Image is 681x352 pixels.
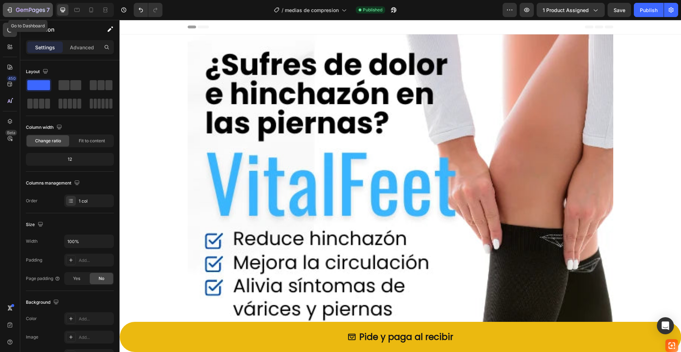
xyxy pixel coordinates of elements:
[26,334,38,340] div: Image
[27,154,112,164] div: 12
[79,316,112,322] div: Add...
[35,138,61,144] span: Change ratio
[70,44,94,51] p: Advanced
[26,220,45,230] div: Size
[79,198,112,204] div: 1 col
[640,6,658,14] div: Publish
[73,275,80,282] span: Yes
[614,7,625,13] span: Save
[99,275,104,282] span: No
[282,6,283,14] span: /
[46,6,50,14] p: 7
[657,317,674,334] div: Open Intercom Messenger
[543,6,589,14] span: 1 product assigned
[26,315,37,322] div: Color
[35,44,55,51] p: Settings
[79,138,105,144] span: Fit to content
[608,3,631,17] button: Save
[7,76,17,81] div: 450
[26,198,38,204] div: Order
[26,67,50,77] div: Layout
[285,6,339,14] span: medias de compresion
[26,275,60,282] div: Page padding
[240,309,334,325] p: Pide y paga al recibir
[240,309,334,325] div: Rich Text Editor. Editing area: main
[537,3,605,17] button: 1 product assigned
[634,3,664,17] button: Publish
[34,25,93,34] p: Section
[26,238,38,244] div: Width
[26,298,60,307] div: Background
[134,3,162,17] div: Undo/Redo
[65,235,113,248] input: Auto
[79,257,112,264] div: Add...
[120,20,681,352] iframe: Design area
[26,178,81,188] div: Columns management
[363,7,382,13] span: Published
[3,3,53,17] button: 7
[26,257,42,263] div: Padding
[5,130,17,136] div: Beta
[26,123,63,132] div: Column width
[79,334,112,341] div: Add...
